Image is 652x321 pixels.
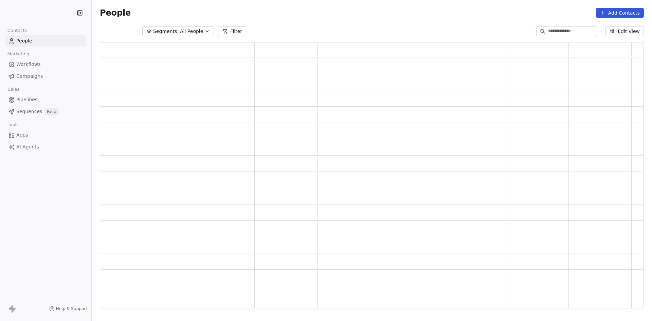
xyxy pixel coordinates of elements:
[16,96,37,103] span: Pipelines
[5,59,86,70] a: Workflows
[16,61,41,68] span: Workflows
[16,143,39,150] span: AI Agents
[16,73,43,80] span: Campaigns
[596,8,644,18] button: Add Contacts
[218,26,246,36] button: Filter
[180,28,203,35] span: All People
[16,131,28,139] span: Apps
[4,25,30,36] span: Contacts
[5,94,86,105] a: Pipelines
[16,108,42,115] span: Sequences
[16,37,32,44] span: People
[5,120,21,130] span: Tools
[153,28,179,35] span: Segments:
[45,108,58,115] span: Beta
[605,26,644,36] button: Edit View
[5,71,86,82] a: Campaigns
[56,306,87,311] span: Help & Support
[5,84,22,94] span: Sales
[5,129,86,141] a: Apps
[49,306,87,311] a: Help & Support
[5,141,86,153] a: AI Agents
[5,35,86,47] a: People
[100,8,131,18] span: People
[5,106,86,117] a: SequencesBeta
[4,49,32,59] span: Marketing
